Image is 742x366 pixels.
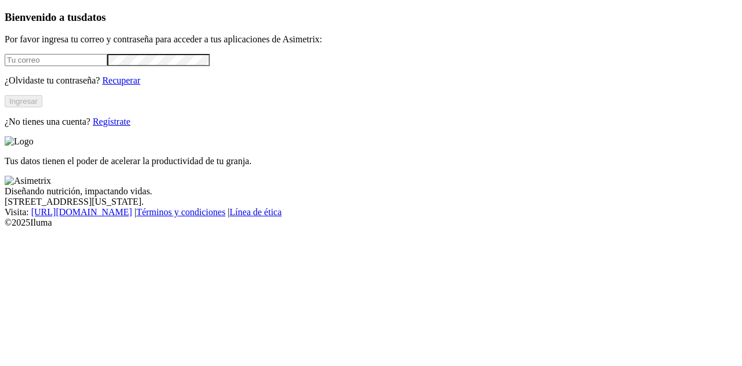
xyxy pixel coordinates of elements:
[5,207,737,218] div: Visita : | |
[5,95,42,107] button: Ingresar
[230,207,282,217] a: Línea de ética
[5,176,51,186] img: Asimetrix
[5,34,737,45] p: Por favor ingresa tu correo y contraseña para acceder a tus aplicaciones de Asimetrix:
[5,75,737,86] p: ¿Olvidaste tu contraseña?
[5,197,737,207] div: [STREET_ADDRESS][US_STATE].
[81,11,106,23] span: datos
[93,117,130,126] a: Regístrate
[136,207,225,217] a: Términos y condiciones
[31,207,132,217] a: [URL][DOMAIN_NAME]
[5,117,737,127] p: ¿No tienes una cuenta?
[5,156,737,166] p: Tus datos tienen el poder de acelerar la productividad de tu granja.
[102,75,140,85] a: Recuperar
[5,11,737,24] h3: Bienvenido a tus
[5,186,737,197] div: Diseñando nutrición, impactando vidas.
[5,218,737,228] div: © 2025 Iluma
[5,54,107,66] input: Tu correo
[5,136,34,147] img: Logo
